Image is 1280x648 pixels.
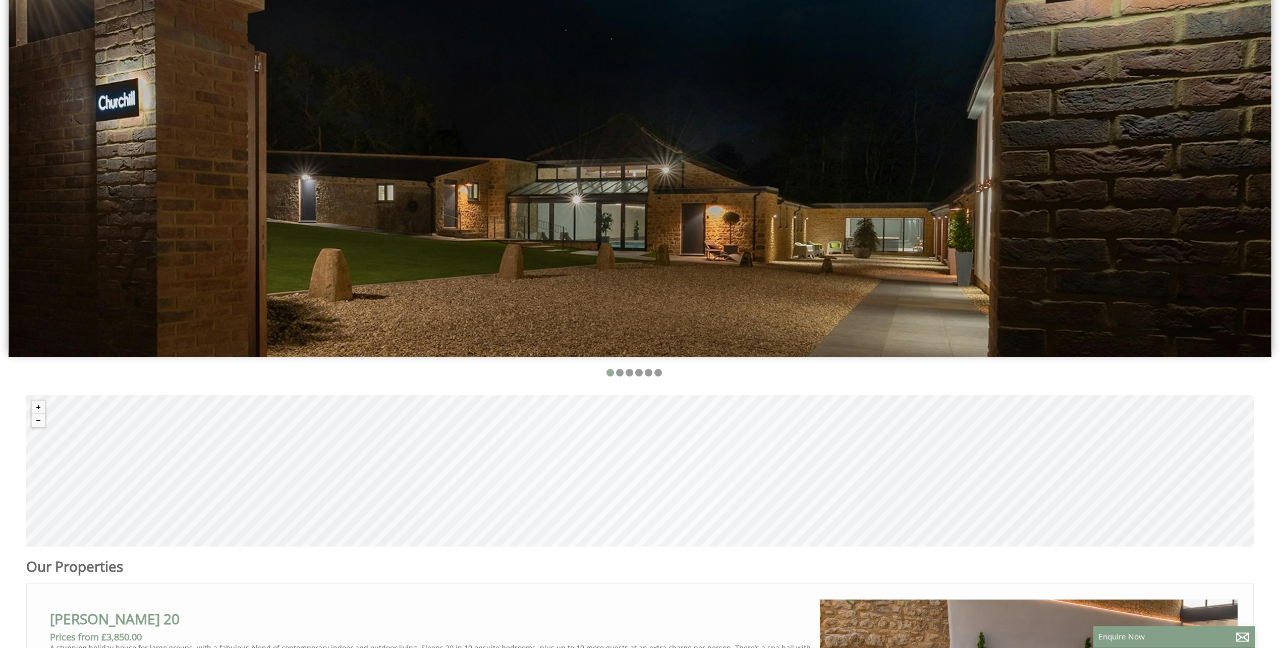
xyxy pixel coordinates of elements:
h3: Prices from £3,850.00 [50,631,811,643]
p: Enquire Now [1098,631,1250,642]
canvas: Map [26,395,1254,547]
button: Zoom in [32,401,45,414]
h1: Our Properties [26,557,824,576]
button: Zoom out [32,414,45,427]
a: [PERSON_NAME] 20 [50,609,180,628]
